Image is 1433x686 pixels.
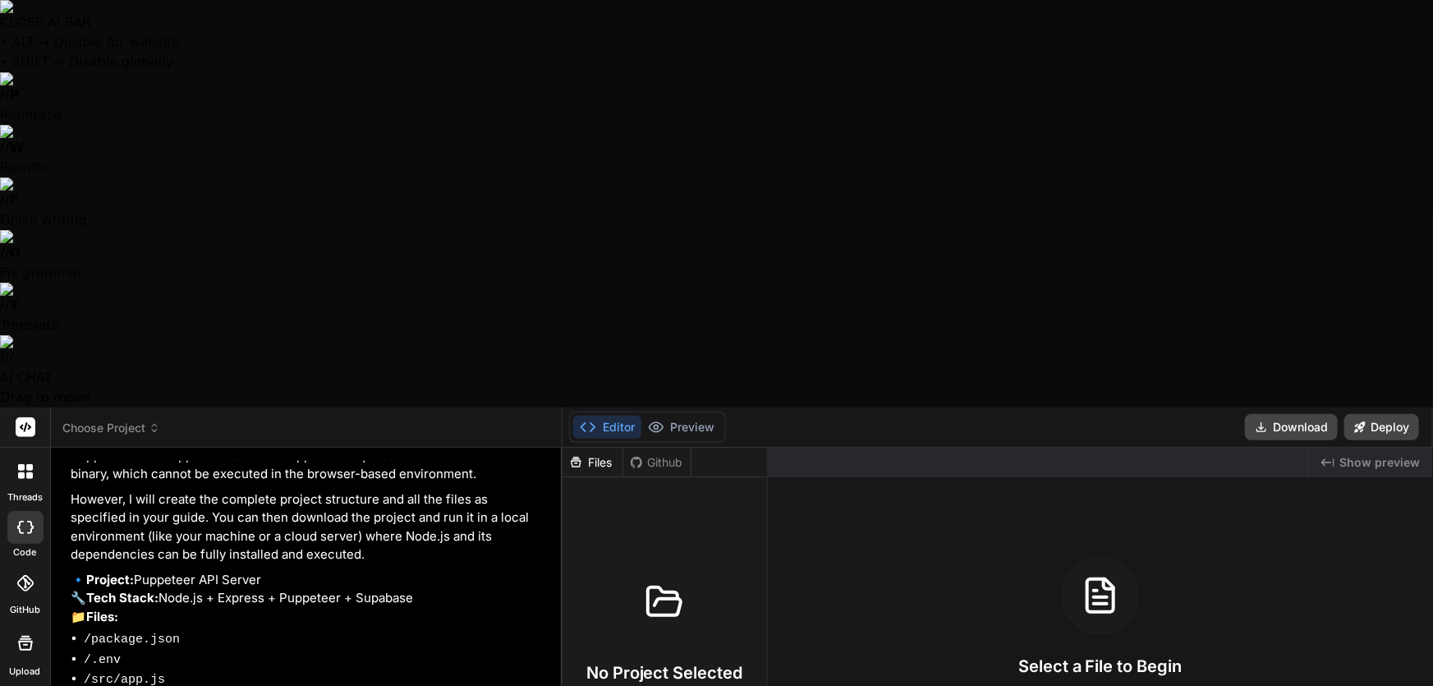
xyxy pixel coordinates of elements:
[86,572,134,587] strong: Project:
[586,661,743,684] h3: No Project Selected
[62,420,160,436] span: Choose Project
[1245,414,1338,440] button: Download
[71,490,546,564] p: However, I will create the complete project structure and all the files as specified in your guid...
[573,416,641,439] button: Editor
[71,571,546,627] p: 🔹 Puppeteer API Server 🔧 Node.js + Express + Puppeteer + Supabase 📁
[563,454,622,471] div: Files
[623,454,691,471] div: Github
[86,609,118,624] strong: Files:
[7,490,43,504] label: threads
[84,653,121,667] code: /.env
[10,665,41,679] label: Upload
[86,590,158,605] strong: Tech Stack:
[641,416,722,439] button: Preview
[1018,655,1183,678] h3: Select a File to Begin
[1344,414,1419,440] button: Deploy
[84,633,180,647] code: /package.json
[10,603,40,617] label: GitHub
[14,546,37,559] label: code
[1339,454,1420,471] span: Show preview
